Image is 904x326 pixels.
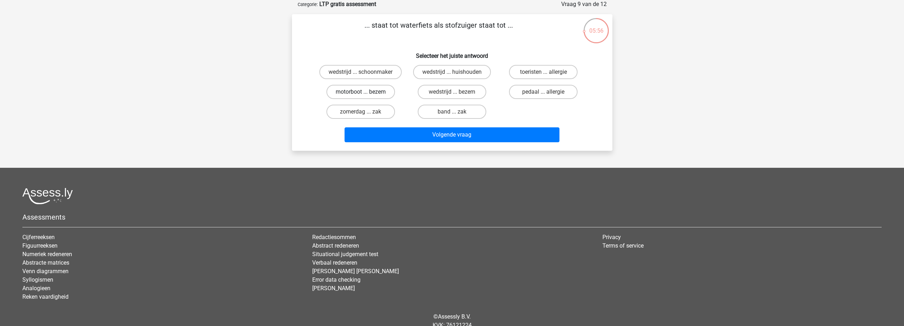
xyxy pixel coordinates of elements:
a: Numeriek redeneren [22,251,72,258]
a: Assessly B.V. [438,313,471,320]
a: [PERSON_NAME] [PERSON_NAME] [312,268,399,275]
a: Terms of service [602,242,644,249]
label: band ... zak [418,105,486,119]
label: wedstrijd ... schoonmaker [319,65,402,79]
a: [PERSON_NAME] [312,285,355,292]
label: wedstrijd ... huishouden [413,65,491,79]
a: Abstract redeneren [312,242,359,249]
a: Syllogismen [22,276,53,283]
a: Redactiesommen [312,234,356,241]
a: Abstracte matrices [22,259,69,266]
a: Venn diagrammen [22,268,69,275]
small: Categorie: [298,2,318,7]
label: zomerdag ... zak [326,105,395,119]
h5: Assessments [22,213,882,221]
h6: Selecteer het juiste antwoord [303,47,601,59]
label: pedaal ... allergie [509,85,578,99]
a: Error data checking [312,276,361,283]
label: motorboot ... bezem [326,85,395,99]
a: Analogieen [22,285,50,292]
button: Volgende vraag [345,127,559,142]
a: Figuurreeksen [22,242,58,249]
p: ... staat tot waterfiets als stofzuiger staat tot ... [303,20,574,41]
a: Reken vaardigheid [22,293,69,300]
label: wedstrijd ... bezem [418,85,486,99]
img: Assessly logo [22,188,73,204]
a: Situational judgement test [312,251,378,258]
a: Verbaal redeneren [312,259,357,266]
a: Privacy [602,234,621,241]
label: toeristen ... allergie [509,65,578,79]
a: Cijferreeksen [22,234,55,241]
div: 05:56 [583,17,610,35]
strong: LTP gratis assessment [319,1,376,7]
